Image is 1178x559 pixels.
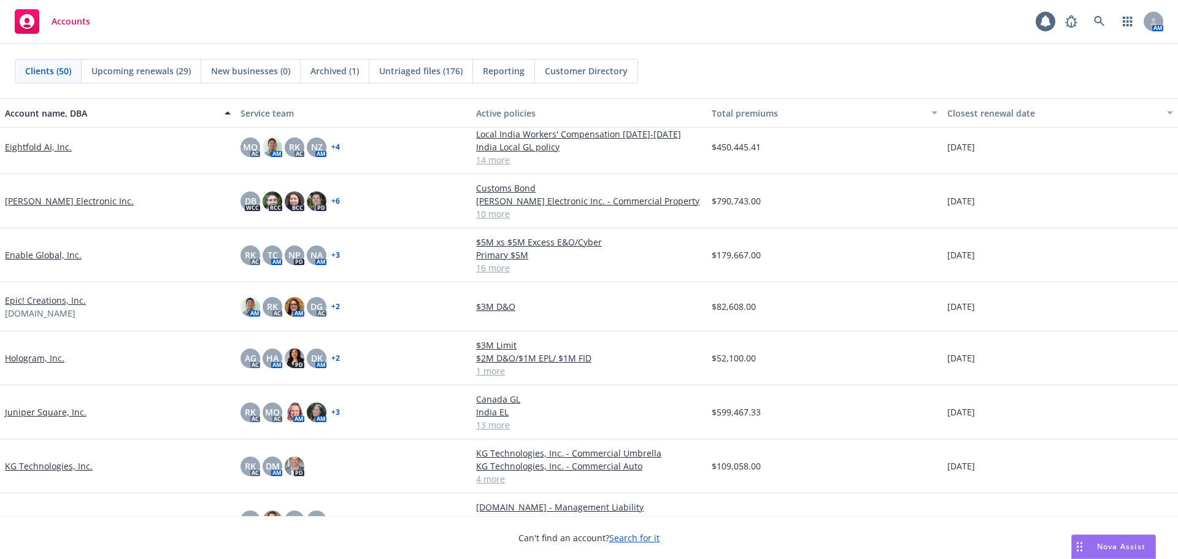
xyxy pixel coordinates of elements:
[310,249,323,261] span: NA
[476,339,702,352] a: $3M Limit
[265,406,280,418] span: MQ
[266,460,280,472] span: DM
[476,472,702,485] a: 4 more
[476,460,702,472] a: KG Technologies, Inc. - Commercial Auto
[947,300,975,313] span: [DATE]
[545,64,628,77] span: Customer Directory
[947,141,975,153] span: [DATE]
[476,195,702,207] a: [PERSON_NAME] Electronic Inc. - Commercial Property
[5,294,86,307] a: Epic! Creations, Inc.
[947,195,975,207] span: [DATE]
[91,64,191,77] span: Upcoming renewals (29)
[307,191,326,211] img: photo
[285,297,304,317] img: photo
[245,460,256,472] span: RK
[476,300,702,313] a: $3M D&O
[712,249,761,261] span: $179,667.00
[310,64,359,77] span: Archived (1)
[236,98,471,128] button: Service team
[483,64,525,77] span: Reporting
[518,531,660,544] span: Can't find an account?
[268,249,278,261] span: TC
[310,300,323,313] span: DG
[379,64,463,77] span: Untriaged files (176)
[331,355,340,362] a: + 2
[289,141,300,153] span: RK
[263,191,282,211] img: photo
[211,64,290,77] span: New businesses (0)
[712,300,756,313] span: $82,608.00
[707,98,942,128] button: Total premiums
[476,182,702,195] a: Customs Bond
[947,249,975,261] span: [DATE]
[331,198,340,205] a: + 6
[241,107,466,120] div: Service team
[5,406,87,418] a: Juniper Square, Inc.
[712,460,761,472] span: $109,058.00
[476,364,702,377] a: 1 more
[52,17,90,26] span: Accounts
[712,352,756,364] span: $52,100.00
[288,249,301,261] span: NP
[476,447,702,460] a: KG Technologies, Inc. - Commercial Umbrella
[947,406,975,418] span: [DATE]
[5,249,82,261] a: Enable Global, Inc.
[1115,9,1140,34] a: Switch app
[471,98,707,128] button: Active policies
[245,406,256,418] span: RK
[947,352,975,364] span: [DATE]
[245,249,256,261] span: RK
[266,352,279,364] span: HA
[947,460,975,472] span: [DATE]
[476,393,702,406] a: Canada GL
[476,236,702,249] a: $5M xs $5M Excess E&O/Cyber
[331,303,340,310] a: + 2
[5,514,75,526] a: [DOMAIN_NAME]
[476,153,702,166] a: 14 more
[476,406,702,418] a: India EL
[712,107,924,120] div: Total premiums
[263,137,282,157] img: photo
[5,460,93,472] a: KG Technologies, Inc.
[712,141,761,153] span: $450,445.41
[609,532,660,544] a: Search for it
[1072,535,1087,558] div: Drag to move
[311,141,323,153] span: NZ
[263,511,282,530] img: photo
[285,403,304,422] img: photo
[243,141,258,153] span: MQ
[1071,534,1156,559] button: Nova Assist
[5,107,217,120] div: Account name, DBA
[1059,9,1084,34] a: Report a Bug
[1097,541,1145,552] span: Nova Assist
[25,64,71,77] span: Clients (50)
[5,195,134,207] a: [PERSON_NAME] Electronic Inc.
[267,300,278,313] span: RK
[5,141,72,153] a: Eightfold AI, Inc.
[331,144,340,151] a: + 4
[331,409,340,416] a: + 3
[712,514,761,526] span: $225,539.00
[285,349,304,368] img: photo
[241,297,260,317] img: photo
[476,352,702,364] a: $2M D&O/$1M EPL/ $1M FID
[245,195,256,207] span: DB
[331,252,340,259] a: + 3
[244,514,258,526] span: DM
[5,307,75,320] span: [DOMAIN_NAME]
[947,514,975,526] span: [DATE]
[942,98,1178,128] button: Closest renewal date
[290,514,299,526] span: TL
[476,141,702,153] a: India Local GL policy
[307,403,326,422] img: photo
[285,191,304,211] img: photo
[712,406,761,418] span: $599,467.33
